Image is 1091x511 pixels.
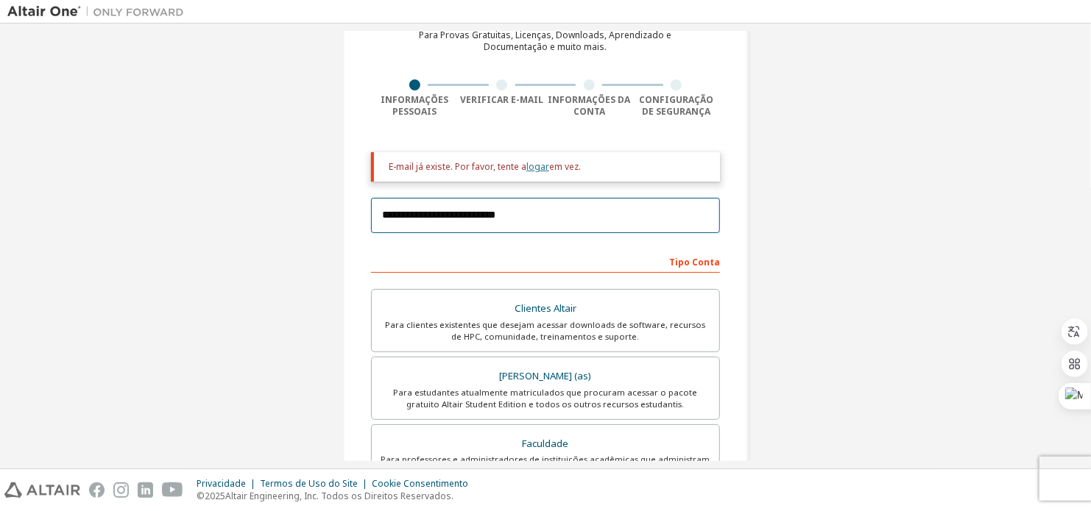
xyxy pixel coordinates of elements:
[162,482,183,498] img: youtube.svg
[371,249,720,273] div: Tipo Conta
[197,478,260,490] div: Privacidade
[371,94,459,118] div: Informações Pessoais
[4,482,80,498] img: altair_logo.svg
[260,478,372,490] div: Termos de Uso do Site
[372,478,477,490] div: Cookie Consentimento
[138,482,153,498] img: linkedin.svg
[389,161,708,173] div: E-mail já existe. Por favor, tente a em vez.
[381,366,710,387] div: [PERSON_NAME] (as)
[526,160,549,173] a: logar
[197,490,477,502] p: © 2025 Altair Engineering, Inc. Todos os Direitos Reservados.
[113,482,129,498] img: instagram.svg
[381,434,710,454] div: Faculdade
[381,299,710,319] div: Clientes Altair
[545,94,633,118] div: Informações da conta
[89,482,105,498] img: facebook.svg
[420,29,672,53] div: Para Provas Gratuitas, Licenças, Downloads, Aprendizado e Documentação e muito mais.
[381,319,710,343] div: Para clientes existentes que desejam acessar downloads de software, recursos de HPC, comunidade, ...
[381,387,710,410] div: Para estudantes atualmente matriculados que procuram acessar o pacote gratuito Altair Student Edi...
[633,94,721,118] div: Configuração de segurança
[7,4,191,19] img: Altair One
[459,94,546,106] div: Verificar E-mail
[381,454,710,477] div: Para professores e administradores de instituições acadêmicas que administram alunos e acessam so...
